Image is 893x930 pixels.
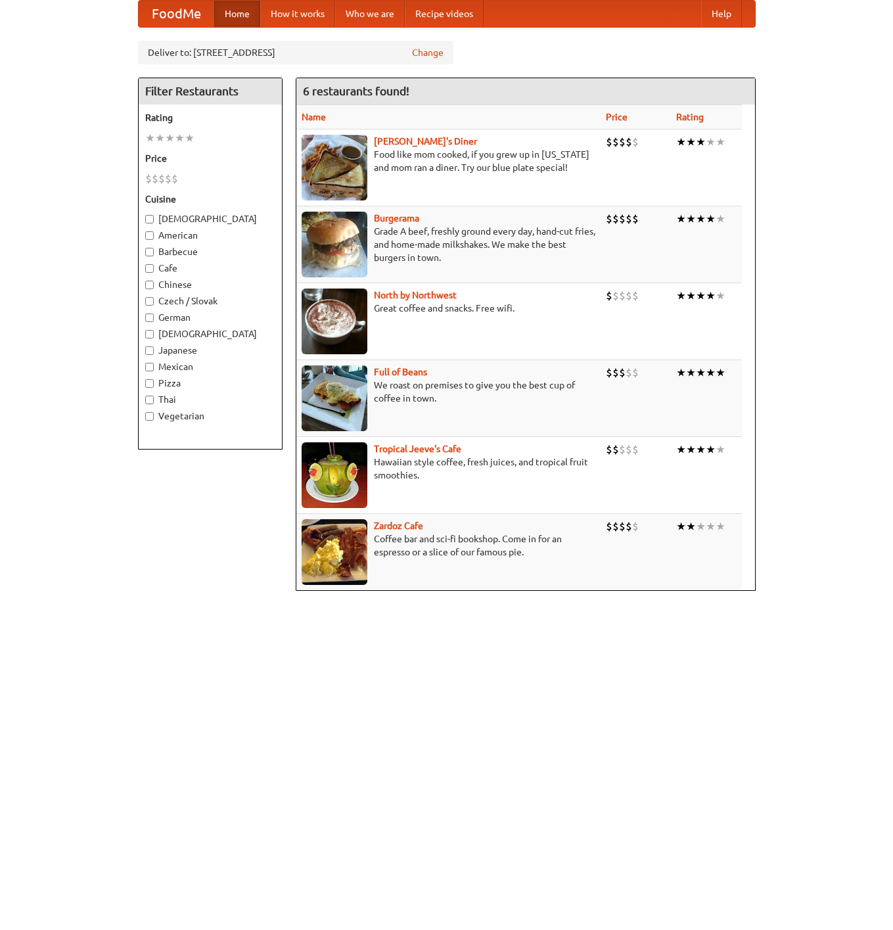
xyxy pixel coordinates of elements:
[619,519,626,534] li: $
[165,172,172,186] li: $
[152,172,158,186] li: $
[619,442,626,457] li: $
[374,213,419,223] a: Burgerama
[145,314,154,322] input: German
[612,212,619,226] li: $
[706,365,716,380] li: ★
[145,327,275,340] label: [DEMOGRAPHIC_DATA]
[696,289,706,303] li: ★
[302,225,595,264] p: Grade A beef, freshly ground every day, hand-cut fries, and home-made milkshakes. We make the bes...
[145,311,275,324] label: German
[374,136,477,147] b: [PERSON_NAME]'s Diner
[145,297,154,306] input: Czech / Slovak
[619,289,626,303] li: $
[214,1,260,27] a: Home
[676,519,686,534] li: ★
[374,367,427,377] b: Full of Beans
[632,519,639,534] li: $
[145,281,154,289] input: Chinese
[139,78,282,105] h4: Filter Restaurants
[145,131,155,145] li: ★
[696,212,706,226] li: ★
[612,365,619,380] li: $
[716,365,725,380] li: ★
[145,360,275,373] label: Mexican
[145,111,275,124] h5: Rating
[686,365,696,380] li: ★
[632,365,639,380] li: $
[145,330,154,338] input: [DEMOGRAPHIC_DATA]
[626,135,632,149] li: $
[145,278,275,291] label: Chinese
[145,229,275,242] label: American
[145,193,275,206] h5: Cuisine
[686,135,696,149] li: ★
[706,135,716,149] li: ★
[145,231,154,240] input: American
[302,212,367,277] img: burgerama.jpg
[696,442,706,457] li: ★
[145,172,152,186] li: $
[145,346,154,355] input: Japanese
[165,131,175,145] li: ★
[619,365,626,380] li: $
[145,377,275,390] label: Pizza
[716,442,725,457] li: ★
[145,344,275,357] label: Japanese
[302,148,595,174] p: Food like mom cooked, if you grew up in [US_STATE] and mom ran a diner. Try our blue plate special!
[626,289,632,303] li: $
[619,135,626,149] li: $
[145,409,275,423] label: Vegetarian
[686,212,696,226] li: ★
[145,396,154,404] input: Thai
[626,212,632,226] li: $
[716,212,725,226] li: ★
[606,365,612,380] li: $
[302,519,367,585] img: zardoz.jpg
[632,289,639,303] li: $
[676,365,686,380] li: ★
[302,365,367,431] img: beans.jpg
[412,46,444,59] a: Change
[172,172,178,186] li: $
[302,135,367,200] img: sallys.jpg
[145,393,275,406] label: Thai
[145,412,154,421] input: Vegetarian
[701,1,742,27] a: Help
[619,212,626,226] li: $
[145,264,154,273] input: Cafe
[716,519,725,534] li: ★
[374,521,423,531] a: Zardoz Cafe
[302,379,595,405] p: We roast on premises to give you the best cup of coffee in town.
[158,172,165,186] li: $
[606,442,612,457] li: $
[145,262,275,275] label: Cafe
[303,85,409,97] ng-pluralize: 6 restaurants found!
[706,212,716,226] li: ★
[706,442,716,457] li: ★
[260,1,335,27] a: How it works
[374,290,457,300] a: North by Northwest
[606,212,612,226] li: $
[686,519,696,534] li: ★
[612,289,619,303] li: $
[626,442,632,457] li: $
[686,442,696,457] li: ★
[335,1,405,27] a: Who we are
[676,135,686,149] li: ★
[302,289,367,354] img: north.jpg
[696,135,706,149] li: ★
[145,212,275,225] label: [DEMOGRAPHIC_DATA]
[706,519,716,534] li: ★
[155,131,165,145] li: ★
[145,245,275,258] label: Barbecue
[145,379,154,388] input: Pizza
[676,289,686,303] li: ★
[676,112,704,122] a: Rating
[175,131,185,145] li: ★
[676,442,686,457] li: ★
[606,112,628,122] a: Price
